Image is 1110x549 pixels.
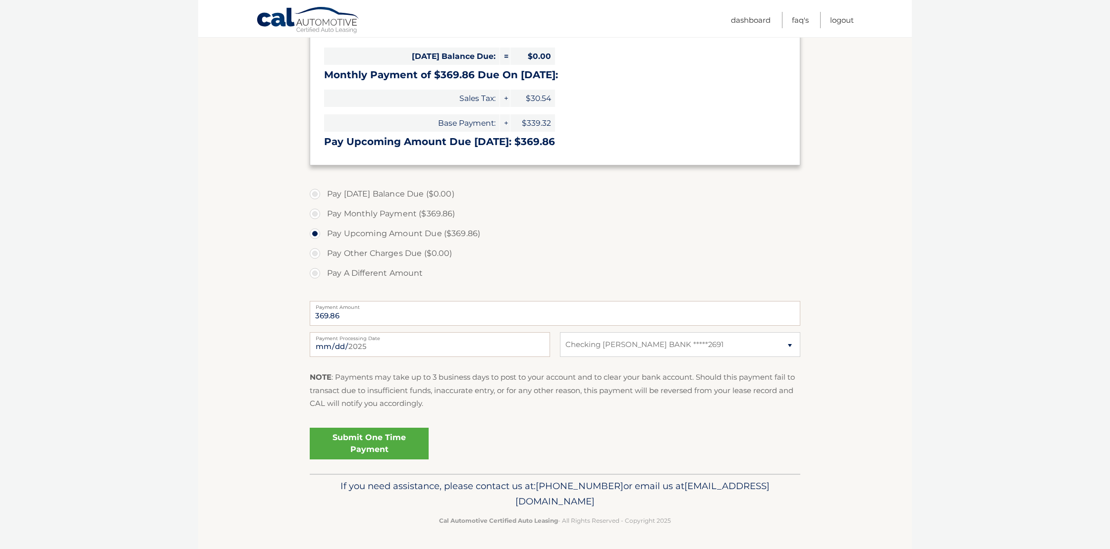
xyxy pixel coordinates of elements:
[324,114,499,132] span: Base Payment:
[310,428,429,459] a: Submit One Time Payment
[310,224,800,244] label: Pay Upcoming Amount Due ($369.86)
[310,371,800,410] p: : Payments may take up to 3 business days to post to your account and to clear your bank account....
[310,263,800,283] label: Pay A Different Amount
[510,48,555,65] span: $0.00
[310,301,800,326] input: Payment Amount
[310,204,800,224] label: Pay Monthly Payment ($369.86)
[324,90,499,107] span: Sales Tax:
[792,12,809,28] a: FAQ's
[830,12,854,28] a: Logout
[310,332,550,357] input: Payment Date
[510,90,555,107] span: $30.54
[316,478,794,510] p: If you need assistance, please contact us at: or email us at
[731,12,771,28] a: Dashboard
[324,69,786,81] h3: Monthly Payment of $369.86 Due On [DATE]:
[324,48,499,65] span: [DATE] Balance Due:
[310,372,332,382] strong: NOTE
[510,114,555,132] span: $339.32
[310,301,800,309] label: Payment Amount
[500,48,510,65] span: =
[310,244,800,263] label: Pay Other Charges Due ($0.00)
[316,515,794,526] p: - All Rights Reserved - Copyright 2025
[439,517,558,524] strong: Cal Automotive Certified Auto Leasing
[324,136,786,148] h3: Pay Upcoming Amount Due [DATE]: $369.86
[310,184,800,204] label: Pay [DATE] Balance Due ($0.00)
[536,480,623,492] span: [PHONE_NUMBER]
[500,90,510,107] span: +
[310,332,550,340] label: Payment Processing Date
[500,114,510,132] span: +
[256,6,360,35] a: Cal Automotive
